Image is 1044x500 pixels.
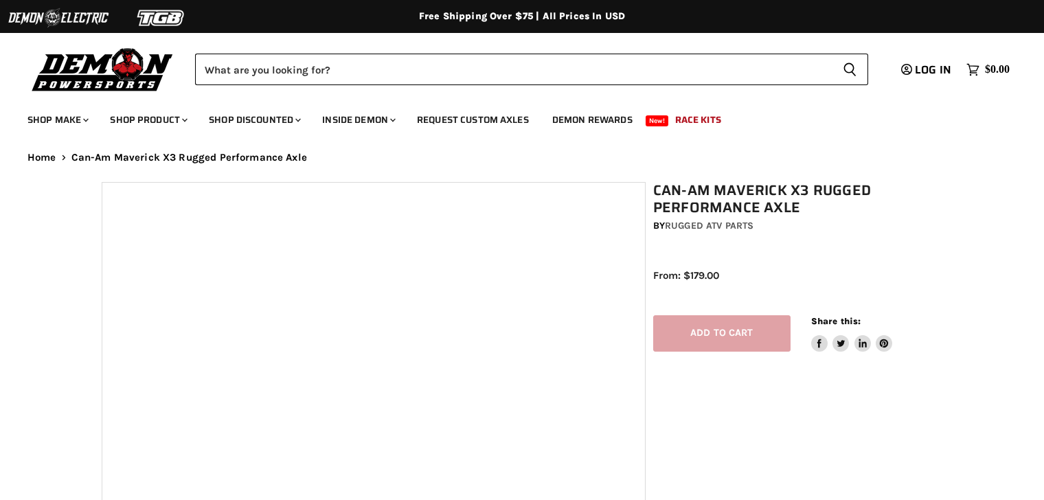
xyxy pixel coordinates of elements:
h1: Can-Am Maverick X3 Rugged Performance Axle [653,182,950,216]
button: Search [832,54,868,85]
a: Shop Make [17,106,97,134]
ul: Main menu [17,100,1006,134]
a: Request Custom Axles [407,106,539,134]
aside: Share this: [811,315,893,352]
a: Home [27,152,56,163]
a: Log in [895,64,960,76]
form: Product [195,54,868,85]
a: Inside Demon [312,106,404,134]
a: $0.00 [960,60,1017,80]
span: From: $179.00 [653,269,719,282]
input: Search [195,54,832,85]
span: $0.00 [985,63,1010,76]
div: by [653,218,950,234]
span: Share this: [811,316,861,326]
span: Can-Am Maverick X3 Rugged Performance Axle [71,152,307,163]
img: Demon Powersports [27,45,178,93]
a: Shop Discounted [198,106,309,134]
span: New! [646,115,669,126]
a: Shop Product [100,106,196,134]
img: Demon Electric Logo 2 [7,5,110,31]
a: Rugged ATV Parts [665,220,753,231]
span: Log in [915,61,951,78]
img: TGB Logo 2 [110,5,213,31]
a: Demon Rewards [542,106,643,134]
a: Race Kits [665,106,731,134]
